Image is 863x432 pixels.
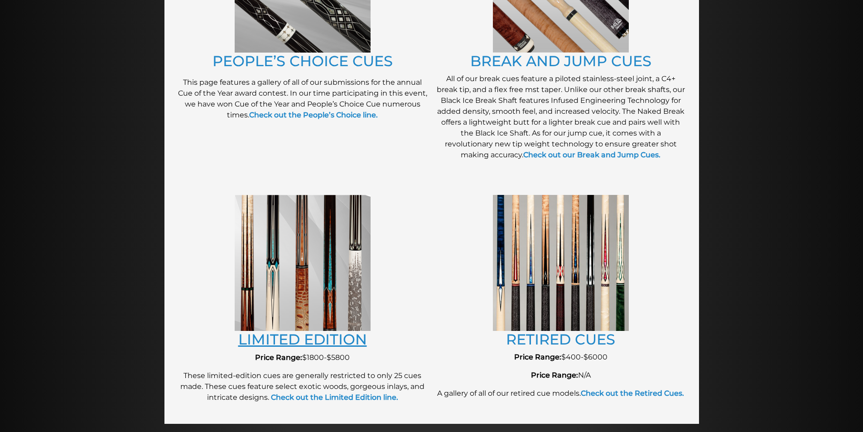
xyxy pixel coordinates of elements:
[436,370,685,381] p: N/A
[271,393,398,402] strong: Check out the Limited Edition line.
[506,330,615,348] a: RETIRED CUES
[531,371,578,379] strong: Price Range:
[436,352,685,363] p: $400-$6000
[212,52,393,70] a: PEOPLE’S CHOICE CUES
[178,352,427,363] p: $1800-$5800
[255,353,302,362] strong: Price Range:
[436,388,685,399] p: A gallery of all of our retired cue models.
[514,353,561,361] strong: Price Range:
[269,393,398,402] a: Check out the Limited Edition line.
[249,111,378,119] a: Check out the People’s Choice line.
[178,77,427,121] p: This page features a gallery of all of our submissions for the annual Cue of the Year award conte...
[523,150,661,159] a: Check out our Break and Jump Cues.
[470,52,651,70] a: BREAK AND JUMP CUES
[436,73,685,160] p: All of our break cues feature a piloted stainless-steel joint, a C4+ break tip, and a flex free m...
[178,370,427,403] p: These limited-edition cues are generally restricted to only 25 cues made. These cues feature sele...
[581,389,684,398] a: Check out the Retired Cues.
[238,330,367,348] a: LIMITED EDITION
